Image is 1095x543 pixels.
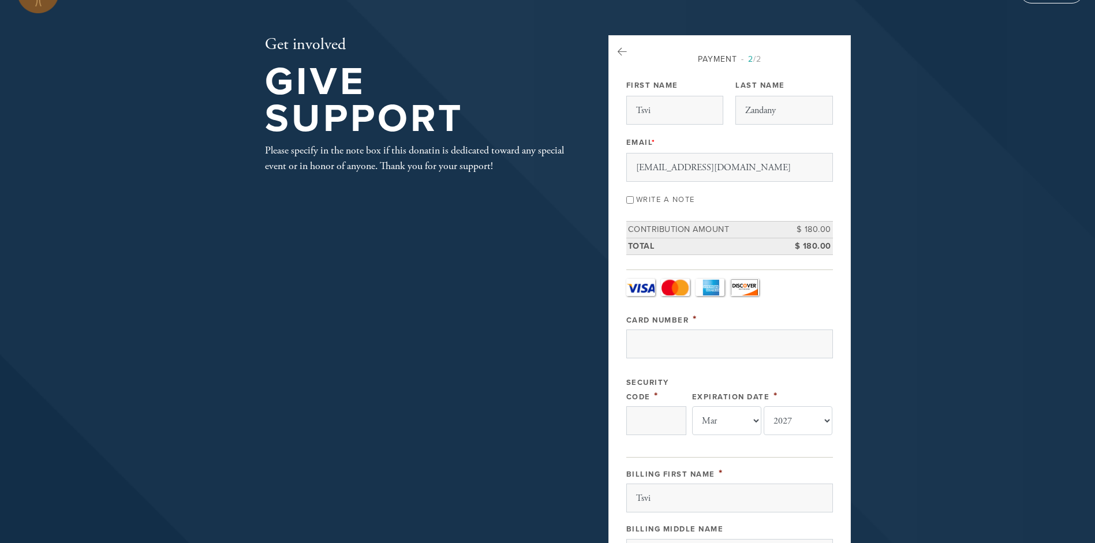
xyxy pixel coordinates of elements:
[781,238,833,254] td: $ 180.00
[719,467,723,480] span: This field is required.
[692,406,761,435] select: Expiration Date month
[692,392,770,402] label: Expiration Date
[730,279,759,296] a: Discover
[626,525,724,534] label: Billing Middle Name
[265,35,571,55] h2: Get involved
[626,470,715,479] label: Billing First Name
[626,378,669,402] label: Security Code
[626,222,781,238] td: Contribution Amount
[735,80,785,91] label: Last Name
[693,313,697,325] span: This field is required.
[741,54,761,64] span: /2
[265,143,571,174] div: Please specify in the note box if this donatin is dedicated toward any special event or in honor ...
[626,279,655,296] a: Visa
[626,316,689,325] label: Card Number
[654,390,659,402] span: This field is required.
[626,80,678,91] label: First Name
[626,238,781,254] td: Total
[764,406,833,435] select: Expiration Date year
[626,53,833,65] div: Payment
[652,138,656,147] span: This field is required.
[781,222,833,238] td: $ 180.00
[661,279,690,296] a: MasterCard
[696,279,724,296] a: Amex
[636,195,695,204] label: Write a note
[773,390,778,402] span: This field is required.
[748,54,753,64] span: 2
[626,137,656,148] label: Email
[265,63,571,138] h1: Give Support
